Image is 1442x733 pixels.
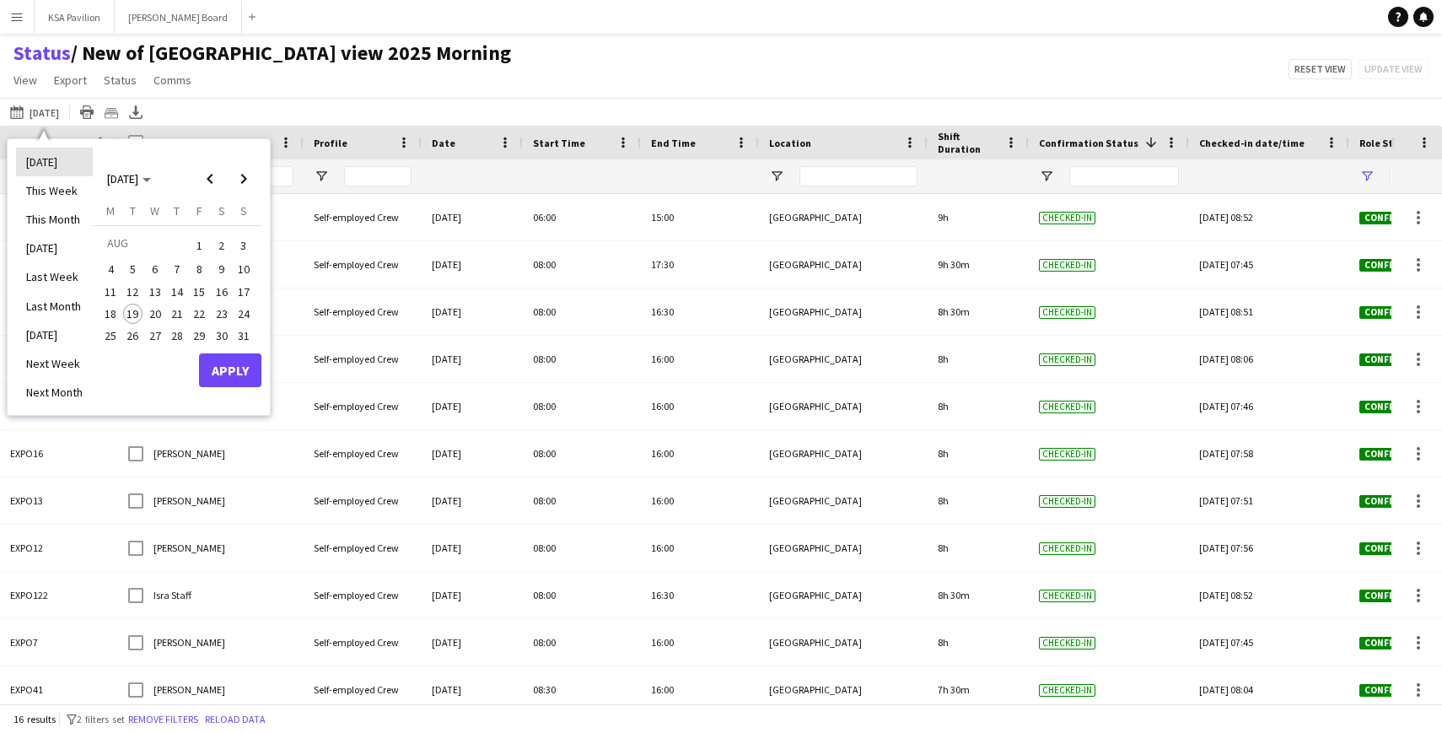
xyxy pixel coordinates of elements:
[77,102,97,122] app-action-btn: Print
[16,205,93,234] li: This Month
[13,73,37,88] span: View
[1199,572,1339,618] div: [DATE] 08:52
[233,325,255,347] button: 31-08-2025
[304,525,422,571] div: Self-employed Crew
[928,477,1029,524] div: 8h
[759,666,928,713] div: [GEOGRAPHIC_DATA]
[1359,448,1422,461] span: Confirmed
[153,636,225,649] span: [PERSON_NAME]
[422,241,523,288] div: [DATE]
[928,194,1029,240] div: 9h
[153,73,191,88] span: Comms
[422,383,523,429] div: [DATE]
[1359,137,1415,149] span: Role Status
[7,102,62,122] button: [DATE]
[130,203,136,218] span: T
[16,176,93,205] li: This Week
[1199,666,1339,713] div: [DATE] 08:04
[344,166,412,186] input: Profile Filter Input
[799,166,917,186] input: Location Filter Input
[121,258,143,280] button: 05-08-2025
[189,260,209,280] span: 8
[153,683,225,696] span: [PERSON_NAME]
[304,241,422,288] div: Self-employed Crew
[533,137,585,149] span: Start Time
[304,194,422,240] div: Self-employed Crew
[234,326,254,346] span: 31
[16,349,93,378] li: Next Week
[304,666,422,713] div: Self-employed Crew
[188,325,210,347] button: 29-08-2025
[641,666,759,713] div: 16:00
[121,281,143,303] button: 12-08-2025
[422,619,523,666] div: [DATE]
[641,336,759,382] div: 16:00
[123,260,143,280] span: 5
[1359,353,1422,366] span: Confirmed
[7,69,44,91] a: View
[928,241,1029,288] div: 9h 30m
[100,232,188,258] td: AUG
[422,525,523,571] div: [DATE]
[304,383,422,429] div: Self-employed Crew
[314,137,347,149] span: Profile
[1039,401,1095,413] span: Checked-in
[196,203,202,218] span: F
[1199,137,1305,149] span: Checked-in date/time
[928,572,1029,618] div: 8h 30m
[10,137,73,149] span: Workforce ID
[1039,212,1095,224] span: Checked-in
[100,258,121,280] button: 04-08-2025
[1199,477,1339,524] div: [DATE] 07:51
[1039,137,1138,149] span: Confirmation Status
[54,73,87,88] span: Export
[641,430,759,477] div: 16:00
[523,477,641,524] div: 08:00
[422,572,523,618] div: [DATE]
[189,234,209,257] span: 1
[523,383,641,429] div: 08:00
[233,258,255,280] button: 10-08-2025
[100,282,121,302] span: 11
[144,258,166,280] button: 06-08-2025
[1199,383,1339,429] div: [DATE] 07:46
[523,572,641,618] div: 08:00
[641,194,759,240] div: 15:00
[928,336,1029,382] div: 8h
[16,262,93,291] li: Last Week
[1039,637,1095,649] span: Checked-in
[1359,495,1422,508] span: Confirmed
[212,260,232,280] span: 9
[150,203,159,218] span: W
[304,288,422,335] div: Self-employed Crew
[16,148,93,176] li: [DATE]
[523,288,641,335] div: 08:00
[218,203,225,218] span: S
[16,234,93,262] li: [DATE]
[35,1,115,34] button: KSA Pavilion
[193,162,227,196] button: Previous month
[145,326,165,346] span: 27
[212,282,232,302] span: 16
[174,203,180,218] span: T
[759,525,928,571] div: [GEOGRAPHIC_DATA]
[759,336,928,382] div: [GEOGRAPHIC_DATA]
[304,336,422,382] div: Self-employed Crew
[422,666,523,713] div: [DATE]
[422,194,523,240] div: [DATE]
[523,430,641,477] div: 08:00
[210,325,232,347] button: 30-08-2025
[144,281,166,303] button: 13-08-2025
[1359,542,1422,555] span: Confirmed
[167,260,187,280] span: 7
[144,325,166,347] button: 27-08-2025
[100,325,121,347] button: 25-08-2025
[1359,590,1422,602] span: Confirmed
[123,326,143,346] span: 26
[188,281,210,303] button: 15-08-2025
[166,281,188,303] button: 14-08-2025
[651,137,696,149] span: End Time
[125,710,202,729] button: Remove filters
[759,194,928,240] div: [GEOGRAPHIC_DATA]
[1039,684,1095,697] span: Checked-in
